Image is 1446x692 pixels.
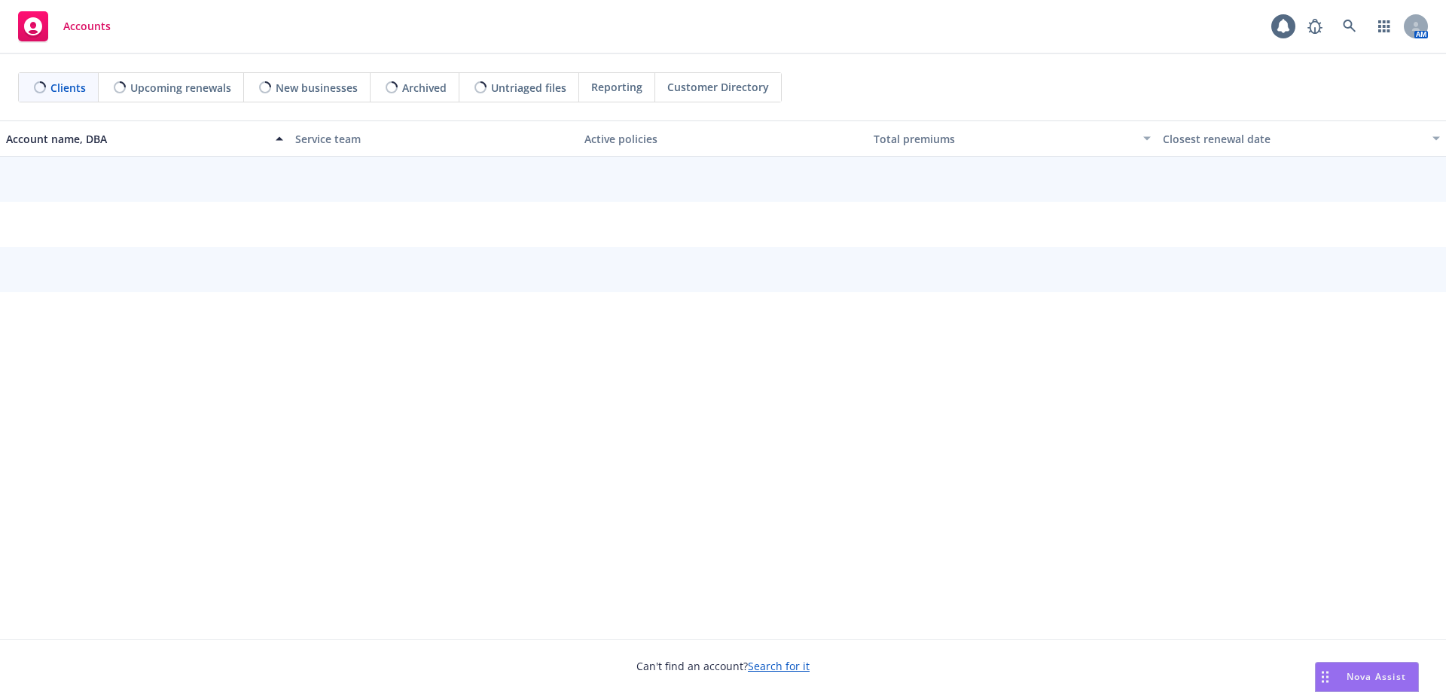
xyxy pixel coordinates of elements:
button: Active policies [578,120,868,157]
span: Can't find an account? [636,658,810,674]
div: Account name, DBA [6,131,267,147]
div: Total premiums [874,131,1134,147]
a: Accounts [12,5,117,47]
div: Service team [295,131,572,147]
span: Upcoming renewals [130,80,231,96]
a: Search [1335,11,1365,41]
div: Drag to move [1316,663,1335,691]
button: Total premiums [868,120,1157,157]
a: Search for it [748,659,810,673]
a: Report a Bug [1300,11,1330,41]
button: Nova Assist [1315,662,1419,692]
span: New businesses [276,80,358,96]
span: Archived [402,80,447,96]
span: Clients [50,80,86,96]
span: Customer Directory [667,79,769,95]
div: Active policies [584,131,862,147]
button: Service team [289,120,578,157]
span: Nova Assist [1347,670,1406,683]
span: Reporting [591,79,642,95]
a: Switch app [1369,11,1399,41]
div: Closest renewal date [1163,131,1423,147]
span: Untriaged files [491,80,566,96]
span: Accounts [63,20,111,32]
button: Closest renewal date [1157,120,1446,157]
